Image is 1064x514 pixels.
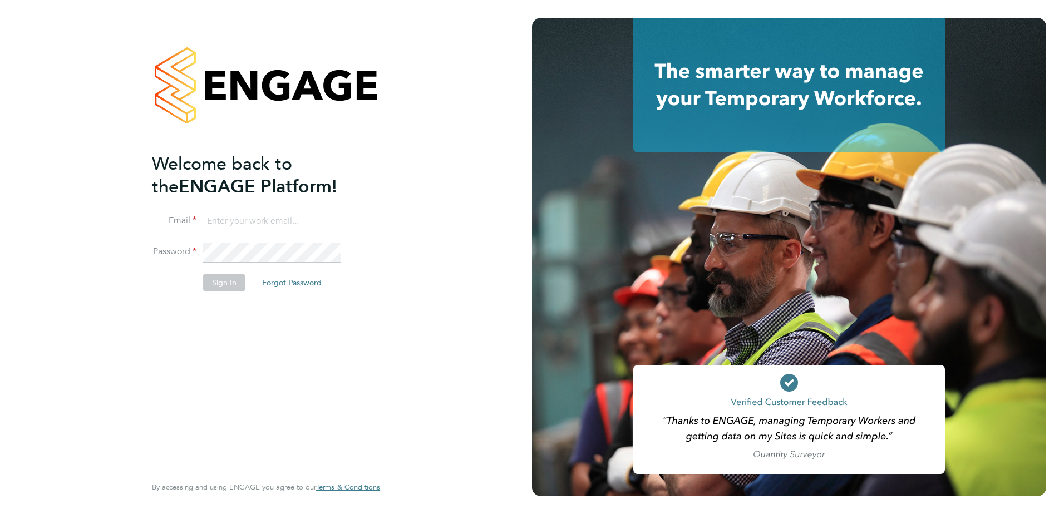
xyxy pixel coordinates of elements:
[203,274,245,291] button: Sign In
[203,211,341,231] input: Enter your work email...
[152,215,196,226] label: Email
[253,274,331,291] button: Forgot Password
[152,482,380,492] span: By accessing and using ENGAGE you agree to our
[152,153,292,197] span: Welcome back to the
[152,152,369,198] h2: ENGAGE Platform!
[316,483,380,492] a: Terms & Conditions
[152,246,196,258] label: Password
